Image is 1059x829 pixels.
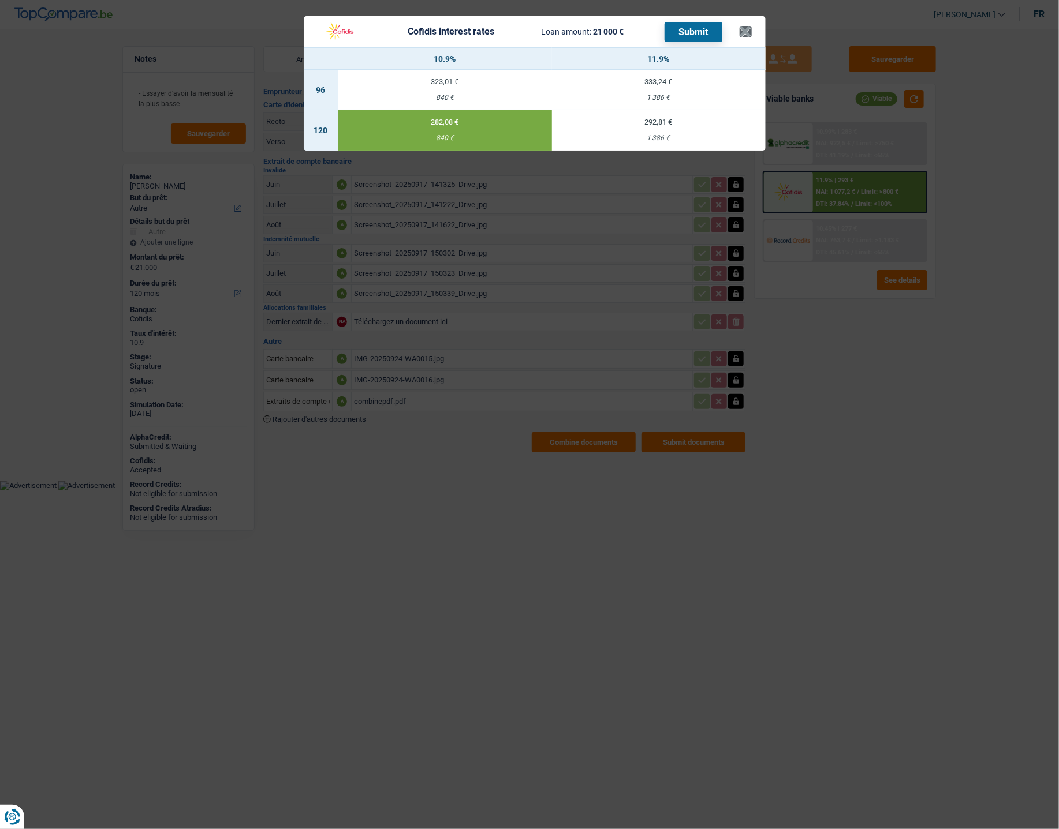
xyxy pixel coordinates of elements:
[408,27,494,36] div: Cofidis interest rates
[665,22,722,42] button: Submit
[304,110,338,151] td: 120
[318,21,361,43] img: Cofidis
[552,118,766,126] div: 292,81 €
[552,94,766,102] div: 1 386 €
[552,78,766,85] div: 333,24 €
[552,134,766,142] div: 1 386 €
[740,26,752,37] button: ×
[552,48,766,70] th: 11.9%
[541,27,591,36] span: Loan amount:
[338,48,552,70] th: 10.9%
[338,118,552,126] div: 282,08 €
[304,70,338,110] td: 96
[338,78,552,85] div: 323,01 €
[593,27,624,36] span: 21 000 €
[338,94,552,102] div: 840 €
[338,134,552,142] div: 840 €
